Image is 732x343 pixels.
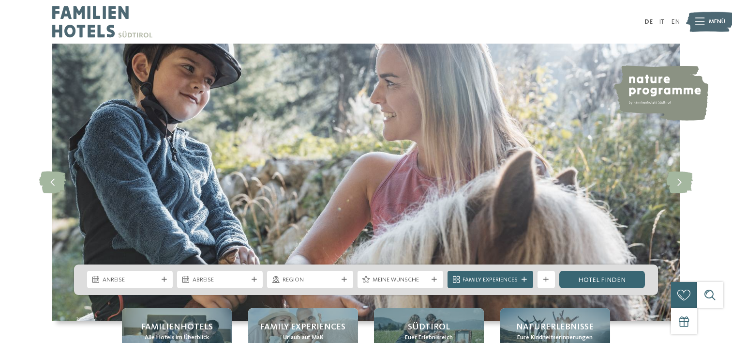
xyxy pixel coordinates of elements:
span: Südtirol [408,321,450,333]
span: Family Experiences [463,276,518,284]
span: Menü [709,17,725,26]
a: IT [659,18,664,25]
img: nature programme by Familienhotels Südtirol [612,65,708,121]
span: Euer Erlebnisreich [405,333,453,342]
span: Familienhotels [141,321,213,333]
span: Meine Wünsche [373,276,428,284]
a: Hotel finden [559,271,645,288]
a: EN [671,18,680,25]
span: Naturerlebnisse [516,321,594,333]
span: Urlaub auf Maß [283,333,323,342]
span: Region [283,276,338,284]
span: Family Experiences [260,321,345,333]
span: Eure Kindheitserinnerungen [517,333,593,342]
a: DE [644,18,653,25]
img: Familienhotels Südtirol: The happy family places [52,44,680,321]
span: Abreise [193,276,248,284]
span: Anreise [103,276,158,284]
span: Alle Hotels im Überblick [145,333,209,342]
